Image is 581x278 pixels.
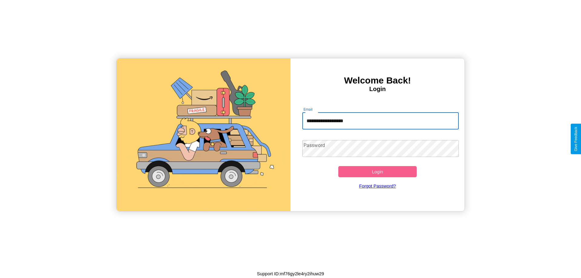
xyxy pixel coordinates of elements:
[304,107,313,112] label: Email
[290,86,464,93] h4: Login
[338,166,417,177] button: Login
[574,127,578,151] div: Give Feedback
[299,177,456,195] a: Forgot Password?
[117,58,290,211] img: gif
[257,270,324,278] p: Support ID: mf76gy2le4ry2ihuw29
[290,75,464,86] h3: Welcome Back!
